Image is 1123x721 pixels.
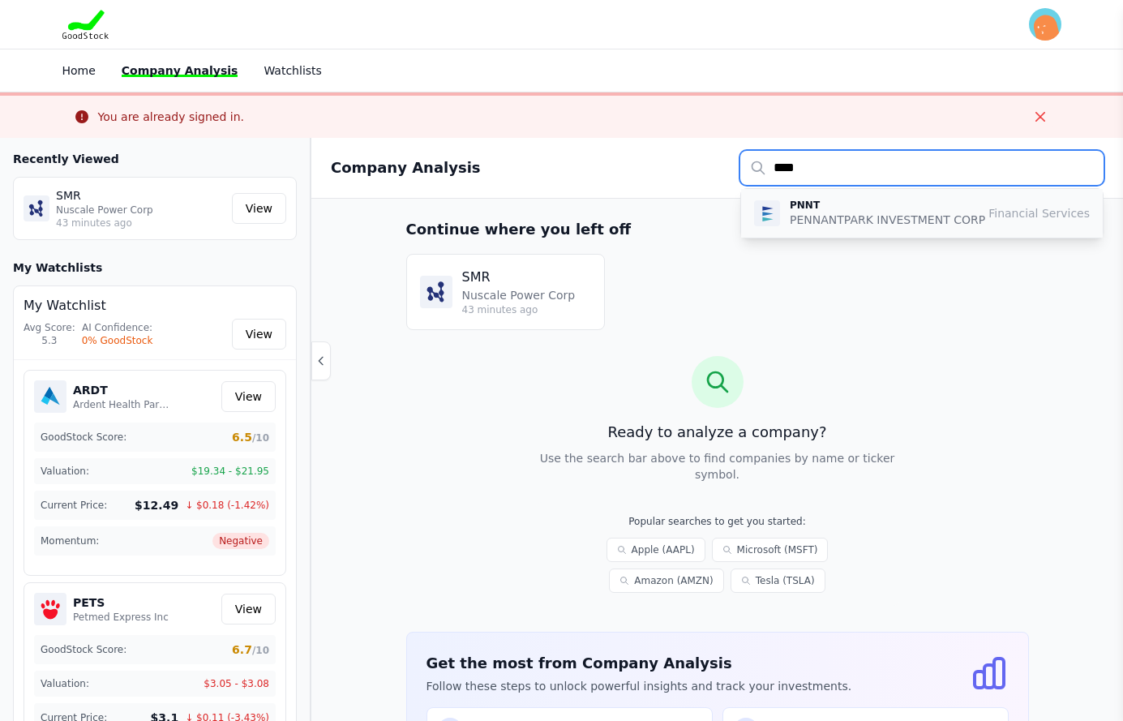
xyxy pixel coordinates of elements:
img: invitee [1029,8,1061,41]
p: Petmed Express Inc [73,611,169,624]
p: SMR [56,187,225,204]
img: ARDT [34,380,66,413]
a: View [232,319,286,350]
span: $12.49 [135,497,178,513]
h3: Recently Viewed [13,151,297,167]
a: Watchlists [264,64,321,77]
p: Ardent Health Partners Inc [73,398,170,411]
span: $19.34 - $21.95 [191,465,269,478]
p: Nuscale Power Corp [56,204,225,217]
img: PNNT [754,200,780,226]
span: GoodStock Score: [41,431,126,444]
span: Momentum: [41,534,99,547]
a: Tesla (TSLA) [731,569,825,593]
span: 6.7 [232,642,269,658]
img: Goodstock Logo [62,10,109,39]
a: Apple (AAPL) [607,538,705,562]
a: View [232,193,286,224]
p: Nuscale Power Corp [462,287,576,303]
p: PNNT [790,199,985,212]
img: PETS [34,593,66,625]
div: Avg Score: [24,321,75,334]
img: SMR [420,276,452,308]
span: Financial Services [988,205,1090,221]
span: ↓ $0.18 (-1.42%) [185,499,269,512]
span: Valuation: [41,677,89,690]
h5: PETS [73,594,169,611]
p: 43 minutes ago [56,217,225,230]
img: SMR [24,195,49,221]
h5: ARDT [73,382,170,398]
h3: Get the most from Company Analysis [426,652,852,675]
h3: My Watchlists [13,260,102,276]
span: /10 [252,432,269,444]
span: $3.05 - $3.08 [204,677,269,690]
a: Microsoft (MSFT) [712,538,829,562]
h4: SMR [462,268,576,287]
a: SMR SMR Nuscale Power Corp 43 minutes ago [406,254,605,330]
div: 0% GoodStock [82,334,153,347]
a: Company Analysis [122,64,238,77]
p: Follow these steps to unlock powerful insights and track your investments. [426,678,852,694]
button: Close [1027,104,1053,130]
span: GoodStock Score: [41,643,126,656]
p: PENNANTPARK INVESTMENT CORP [790,212,985,228]
span: Negative [212,533,269,549]
p: Popular searches to get you started: [549,515,886,528]
span: /10 [252,645,269,656]
div: AI Confidence: [82,321,153,334]
span: 6.5 [232,429,269,445]
h3: Ready to analyze a company? [406,421,1029,444]
span: Valuation: [41,465,89,478]
a: Amazon (AMZN) [609,569,723,593]
a: View [221,381,276,412]
p: 43 minutes ago [462,303,576,316]
a: View [221,594,276,624]
button: PNNT PNNT PENNANTPARK INVESTMENT CORP Financial Services [741,189,1103,238]
div: 5.3 [24,334,75,347]
h3: Continue where you left off [406,218,1029,241]
h2: Company Analysis [331,157,481,179]
div: You are already signed in. [98,109,245,125]
h4: My Watchlist [24,296,286,315]
span: Current Price: [41,499,107,512]
p: Use the search bar above to find companies by name or ticker symbol. [536,450,899,483]
a: Home [62,64,96,77]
